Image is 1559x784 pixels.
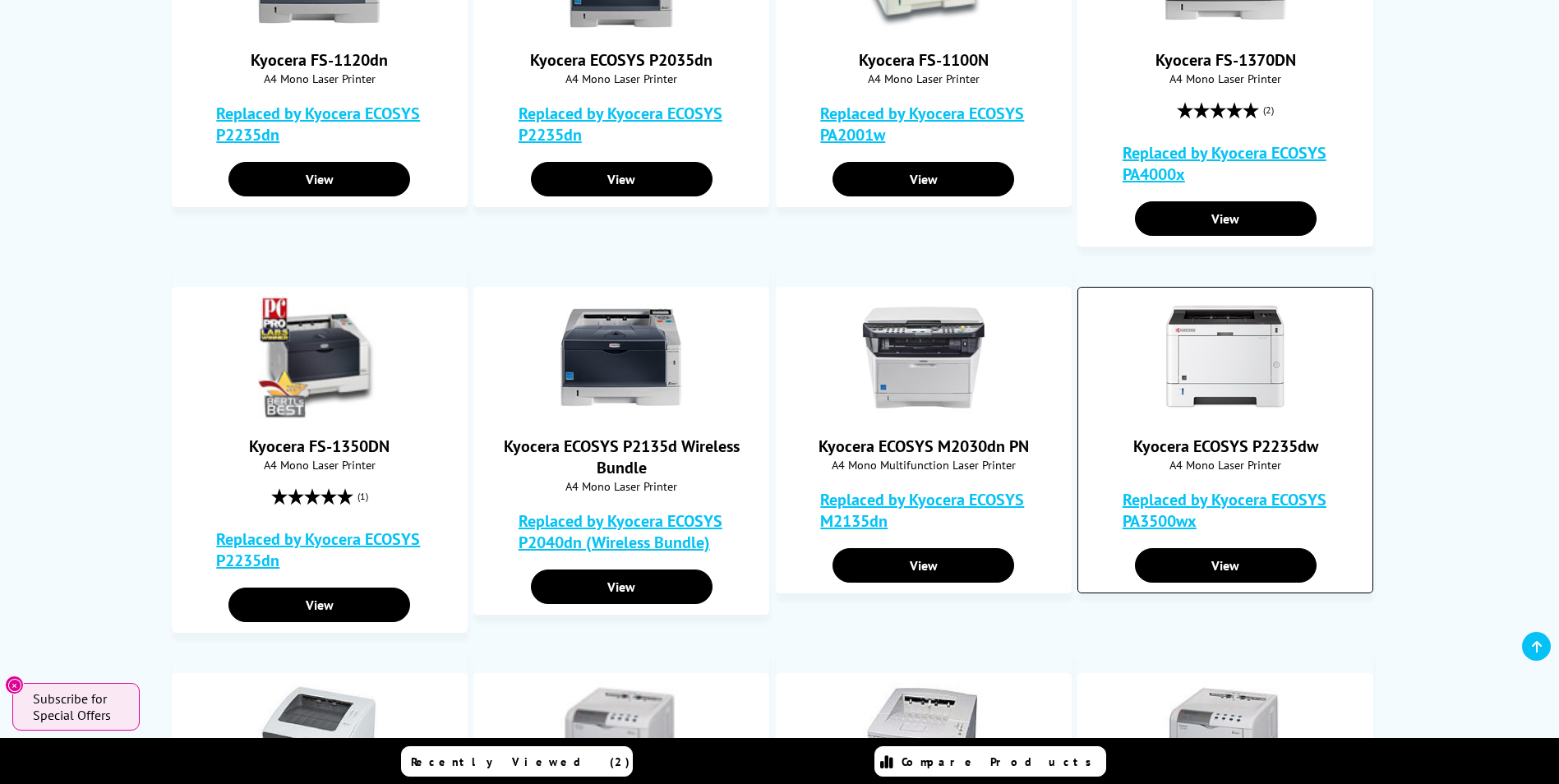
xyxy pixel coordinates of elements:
[531,570,713,604] a: View
[519,510,732,553] a: Replaced by Kyocera ECOSYS P2040dn (Wireless Bundle)
[1123,142,1336,185] a: Replaced by Kyocera ECOSYS PA4000x
[482,71,760,86] span: A4 Mono Laser Printer
[1164,406,1287,422] a: Kyocera ECOSYS P2235dw
[820,103,1034,145] a: Replaced by Kyocera ECOSYS PA2001w
[902,754,1100,769] span: Compare Products
[785,71,1063,86] span: A4 Mono Laser Printer
[874,746,1106,777] a: Compare Products
[1135,548,1317,583] a: View
[833,548,1014,583] a: View
[862,20,985,36] a: Kyocera FS-1100N
[1086,457,1364,473] span: A4 Mono Laser Printer
[531,162,713,196] a: View
[1155,49,1296,71] a: Kyocera FS-1370DN
[216,528,430,571] a: Replaced by Kyocera ECOSYS P2235dn
[357,481,368,512] span: (1)
[249,436,390,457] a: Kyocera FS-1350DN
[401,746,633,777] a: Recently Viewed (2)
[862,296,985,419] img: Kyocera ECOSYS M2030dn PN
[504,436,740,478] a: Kyocera ECOSYS P2135d Wireless Bundle
[1135,201,1317,236] a: View
[560,296,683,419] img: Kyocera ECOSYS P2135d Wireless Bundle
[228,588,410,622] a: View
[820,489,1034,532] a: Replaced by Kyocera ECOSYS M2135dn
[251,49,388,71] a: Kyocera FS-1120dn
[216,103,430,145] a: Replaced by Kyocera ECOSYS P2235dn
[33,690,123,723] span: Subscribe for Special Offers
[1123,489,1336,532] a: Replaced by Kyocera ECOSYS PA3500wx
[530,49,713,71] a: Kyocera ECOSYS P2035dn
[482,478,760,494] span: A4 Mono Laser Printer
[181,71,459,86] span: A4 Mono Laser Printer
[1263,95,1274,126] span: (2)
[258,406,381,422] a: Kyocera FS-1350DN
[519,103,732,145] a: Replaced by Kyocera ECOSYS P2235dn
[785,457,1063,473] span: A4 Mono Multifunction Laser Printer
[411,754,630,769] span: Recently Viewed (2)
[1164,20,1287,36] a: Kyocera FS-1370DN
[862,406,985,422] a: Kyocera ECOSYS M2030dn PN
[833,162,1014,196] a: View
[181,457,459,473] span: A4 Mono Laser Printer
[859,49,989,71] a: Kyocera FS-1100N
[1133,436,1318,457] a: Kyocera ECOSYS P2235dw
[1086,71,1364,86] span: A4 Mono Laser Printer
[228,162,410,196] a: View
[5,676,24,694] button: Close
[258,20,381,36] a: Kyocera FS-1120dn
[819,436,1029,457] a: Kyocera ECOSYS M2030dn PN
[560,406,683,422] a: Kyocera ECOSYS P2135d Wireless Bundle
[258,296,381,419] img: Kyocera FS-1350DN
[1164,296,1287,419] img: Kyocera ECOSYS P2235dw
[560,20,683,36] a: Kyocera ECOSYS P2035dn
